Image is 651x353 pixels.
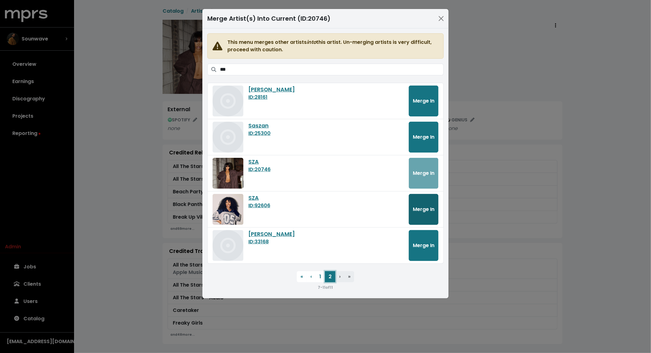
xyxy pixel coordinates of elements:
div: [PERSON_NAME] [248,230,404,238]
span: ‹ [310,273,312,280]
input: Search artists [220,64,444,75]
span: Merge In [413,133,434,141]
div: ID: 25300 [248,130,404,137]
span: Merge In [413,242,434,249]
div: ID: 33168 [248,238,404,246]
a: [PERSON_NAME]ID:33168 [248,230,404,246]
img: This artist [213,122,243,153]
button: Merge In [409,194,438,225]
button: Close [436,14,446,23]
div: ID: 28161 [248,94,404,101]
a: [PERSON_NAME]ID:28161 [248,86,404,101]
div: [PERSON_NAME] [248,86,404,94]
button: 2 [325,271,335,282]
div: SZA [248,158,404,166]
img: This artist [213,86,243,116]
div: SZA [248,194,404,202]
button: Merge In [409,230,438,261]
button: 1 [316,271,325,282]
img: This artist [213,158,243,189]
button: Merge In [409,86,438,116]
img: This artist [213,194,243,225]
img: This artist [213,230,243,261]
div: ID: 92606 [248,202,404,209]
div: Merge Artist(s) Into Current (ID: 20746 ) [207,14,330,23]
a: SZAID:20746 [248,158,404,173]
small: 7 - 11 of 11 [318,285,333,290]
div: ID: 20746 [248,166,404,173]
i: into [307,39,316,46]
span: Merge In [413,97,434,104]
a: SaszanID:25300 [248,122,404,137]
span: Merge In [413,206,434,213]
div: Saszan [248,122,404,130]
span: « [301,273,303,280]
button: Merge In [409,122,438,153]
span: This menu merges other artists this artist. Un-merging artists is very difficult, proceed with ca... [227,39,438,53]
a: SZAID:92606 [248,194,404,209]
